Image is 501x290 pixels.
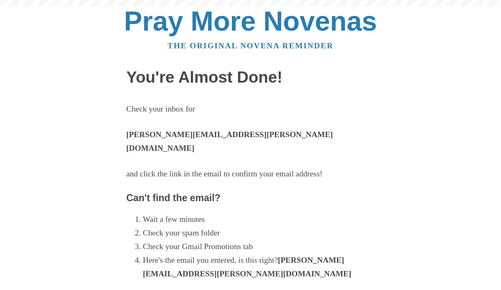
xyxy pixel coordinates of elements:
[124,6,377,36] a: Pray More Novenas
[126,69,375,86] h1: You're Almost Done!
[143,256,351,278] strong: [PERSON_NAME][EMAIL_ADDRESS][PERSON_NAME][DOMAIN_NAME]
[126,102,375,116] p: Check your inbox for
[126,193,375,204] h3: Can't find the email?
[143,226,375,240] li: Check your spam folder
[143,213,375,226] li: Wait a few minutes
[126,167,375,181] p: and click the link in the email to confirm your email address!
[168,41,334,50] a: The original novena reminder
[143,254,375,281] li: Here's the email you entered, is this right?
[143,240,375,254] li: Check your Gmail Promotions tab
[126,130,333,152] strong: [PERSON_NAME][EMAIL_ADDRESS][PERSON_NAME][DOMAIN_NAME]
